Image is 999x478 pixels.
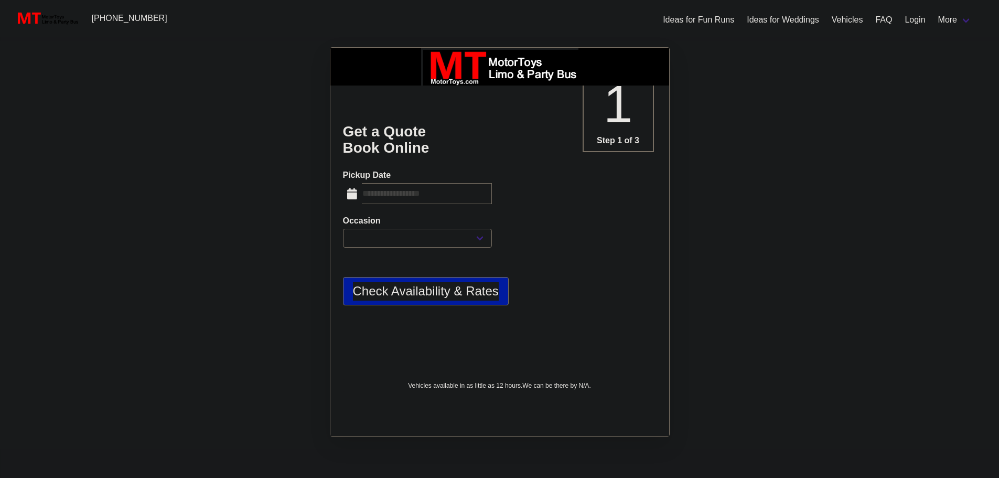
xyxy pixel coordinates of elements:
a: Login [905,14,925,26]
span: Check Availability & Rates [353,282,499,301]
h1: Get a Quote Book Online [343,123,657,156]
img: MotorToys Logo [15,11,79,26]
a: Ideas for Weddings [747,14,819,26]
a: More [932,9,978,30]
a: Ideas for Fun Runs [663,14,734,26]
button: Check Availability & Rates [343,277,509,305]
p: Step 1 of 3 [588,134,649,147]
span: We can be there by N/A. [522,382,591,389]
a: [PHONE_NUMBER] [85,8,174,29]
a: FAQ [875,14,892,26]
span: Vehicles available in as little as 12 hours. [408,381,591,390]
span: 1 [604,75,633,133]
label: Pickup Date [343,169,492,182]
label: Occasion [343,215,492,227]
a: Vehicles [832,14,863,26]
img: box_logo_brand.jpeg [421,48,578,86]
